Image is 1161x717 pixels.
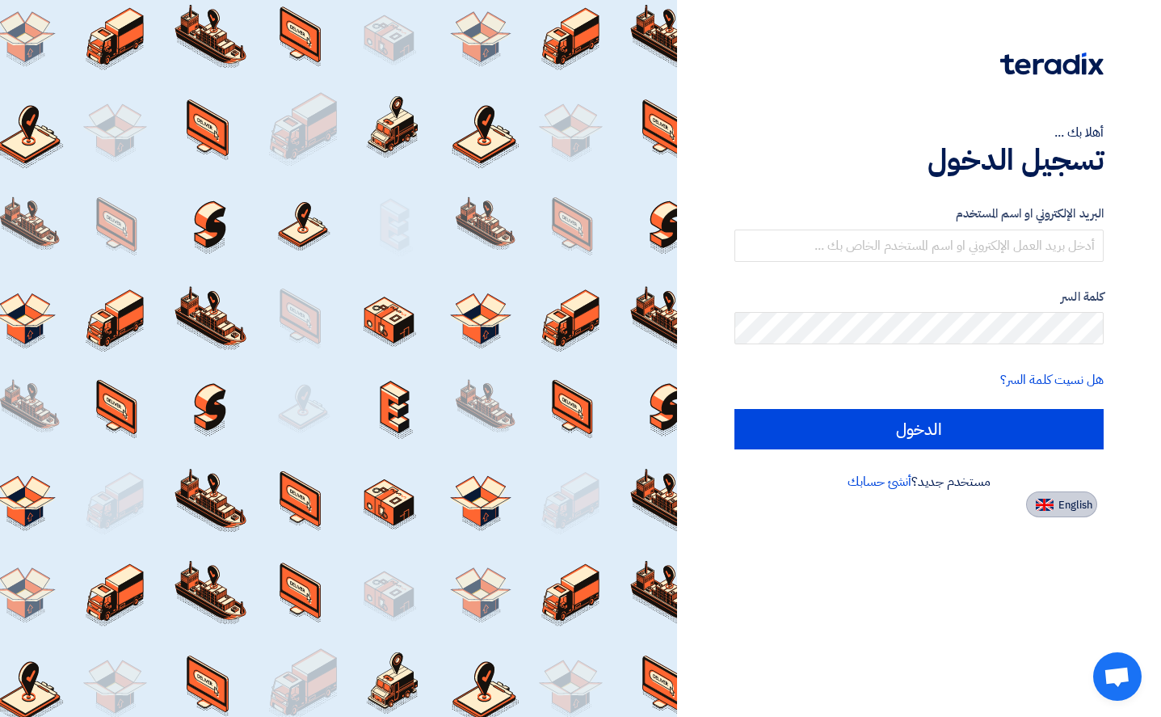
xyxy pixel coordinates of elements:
[734,409,1104,449] input: الدخول
[1000,53,1104,75] img: Teradix logo
[1093,652,1142,701] div: 开放式聊天
[1058,500,1092,511] span: English
[1036,499,1054,511] img: en-US.png
[734,230,1104,262] input: أدخل بريد العمل الإلكتروني او اسم المستخدم الخاص بك ...
[734,205,1104,223] label: البريد الإلكتروني او اسم المستخدم
[1026,491,1097,517] button: English
[848,472,911,491] a: أنشئ حسابك
[734,472,1104,491] div: مستخدم جديد؟
[1000,370,1104,390] a: هل نسيت كلمة السر؟
[734,288,1104,306] label: كلمة السر
[734,123,1104,142] div: أهلا بك ...
[734,142,1104,178] h1: تسجيل الدخول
